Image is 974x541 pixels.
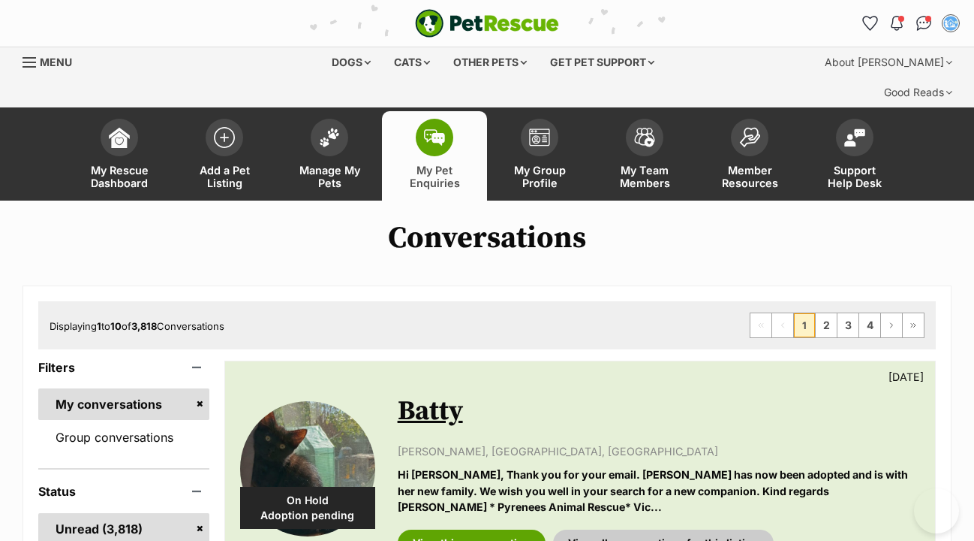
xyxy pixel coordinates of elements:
a: My Group Profile [487,111,592,201]
img: susan bullen profile pic [943,16,958,31]
span: My Pet Enquiries [401,164,468,189]
a: PetRescue [415,9,559,38]
strong: 1 [97,320,101,332]
a: Page 3 [837,313,858,337]
a: Batty [398,394,463,428]
div: Dogs [321,47,381,77]
img: logo-e224e6f780fb5917bec1dbf3a21bbac754714ae5b6737aabdf751b685950b380.svg [415,9,559,38]
span: Menu [40,56,72,68]
div: Other pets [443,47,537,77]
div: Cats [383,47,440,77]
a: Group conversations [38,422,209,453]
a: Page 4 [859,313,880,337]
a: Conversations [912,11,936,35]
img: notifications-46538b983faf8c2785f20acdc204bb7945ddae34d4c08c2a6579f10ce5e182be.svg [891,16,903,31]
a: Page 2 [816,313,837,337]
img: chat-41dd97257d64d25036548639549fe6c8038ab92f7586957e7f3b1b290dea8141.svg [916,16,932,31]
a: My Rescue Dashboard [67,111,172,201]
span: Member Resources [716,164,783,189]
span: Add a Pet Listing [191,164,258,189]
img: team-members-icon-5396bd8760b3fe7c0b43da4ab00e1e3bb1a5d9ba89233759b79545d2d3fc5d0d.svg [634,128,655,147]
a: Next page [881,313,902,337]
p: Hi [PERSON_NAME], Thank you for your email. [PERSON_NAME] has now been adopted and is with her ne... [398,467,920,515]
img: member-resources-icon-8e73f808a243e03378d46382f2149f9095a855e16c252ad45f914b54edf8863c.svg [739,127,760,147]
strong: 10 [110,320,122,332]
p: [PERSON_NAME], [GEOGRAPHIC_DATA], [GEOGRAPHIC_DATA] [398,443,920,459]
div: Good Reads [873,77,963,107]
header: Filters [38,361,209,374]
span: Adoption pending [240,508,375,523]
img: manage-my-pets-icon-02211641906a0b7f246fdf0571729dbe1e7629f14944591b6c1af311fb30b64b.svg [319,128,340,147]
img: dashboard-icon-eb2f2d2d3e046f16d808141f083e7271f6b2e854fb5c12c21221c1fb7104beca.svg [109,127,130,148]
img: pet-enquiries-icon-7e3ad2cf08bfb03b45e93fb7055b45f3efa6380592205ae92323e6603595dc1f.svg [424,129,445,146]
a: Add a Pet Listing [172,111,277,201]
strong: 3,818 [131,320,157,332]
a: Support Help Desk [802,111,907,201]
div: On Hold [240,487,375,529]
span: Manage My Pets [296,164,363,189]
span: My Team Members [611,164,678,189]
div: Get pet support [540,47,665,77]
button: Notifications [885,11,909,35]
a: Manage My Pets [277,111,382,201]
span: My Group Profile [506,164,573,189]
span: Page 1 [794,313,815,337]
a: Last page [903,313,924,337]
a: My Pet Enquiries [382,111,487,201]
img: group-profile-icon-3fa3cf56718a62981997c0bc7e787c4b2cf8bcc04b72c1350f741eb67cf2f40e.svg [529,128,550,147]
a: Favourites [858,11,882,35]
span: Support Help Desk [821,164,888,189]
header: Status [38,485,209,498]
nav: Pagination [750,313,924,338]
a: My conversations [38,388,209,420]
a: Member Resources [697,111,802,201]
img: add-pet-listing-icon-0afa8454b4691262ce3f59096e99ab1cd57d4a30225e0717b998d2c9b9846f56.svg [214,127,235,148]
img: help-desk-icon-fdf02630f3aa405de69fd3d07c3f3aa587a6932b1a1747fa1d2bba05be0121f9.svg [844,128,865,147]
span: Displaying to of Conversations [50,320,224,332]
a: My Team Members [592,111,697,201]
ul: Account quick links [858,11,963,35]
p: [DATE] [888,369,924,385]
span: First page [750,313,771,337]
span: My Rescue Dashboard [86,164,153,189]
img: Batty [240,401,375,536]
span: Previous page [772,313,793,337]
button: My account [939,11,963,35]
div: About [PERSON_NAME] [814,47,963,77]
a: Menu [23,47,83,74]
iframe: Help Scout Beacon - Open [914,488,959,533]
